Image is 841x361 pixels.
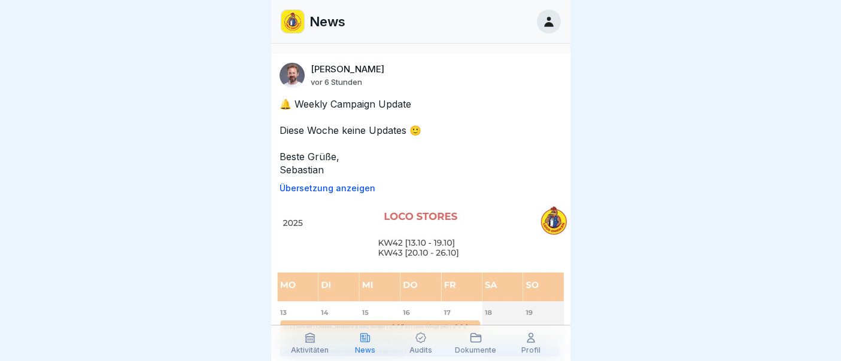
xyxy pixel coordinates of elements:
[521,346,541,354] p: Profil
[311,64,384,75] p: [PERSON_NAME]
[291,346,329,354] p: Aktivitäten
[280,97,562,176] p: 🔔 Weekly Campaign Update Diese Woche keine Updates 🙂 Beste Grüße, Sebastian
[409,346,432,354] p: Audits
[355,346,375,354] p: News
[309,14,345,29] p: News
[281,10,304,33] img: loco.jpg
[280,183,562,193] p: Übersetzung anzeigen
[311,77,362,87] p: vor 6 Stunden
[455,346,496,354] p: Dokumente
